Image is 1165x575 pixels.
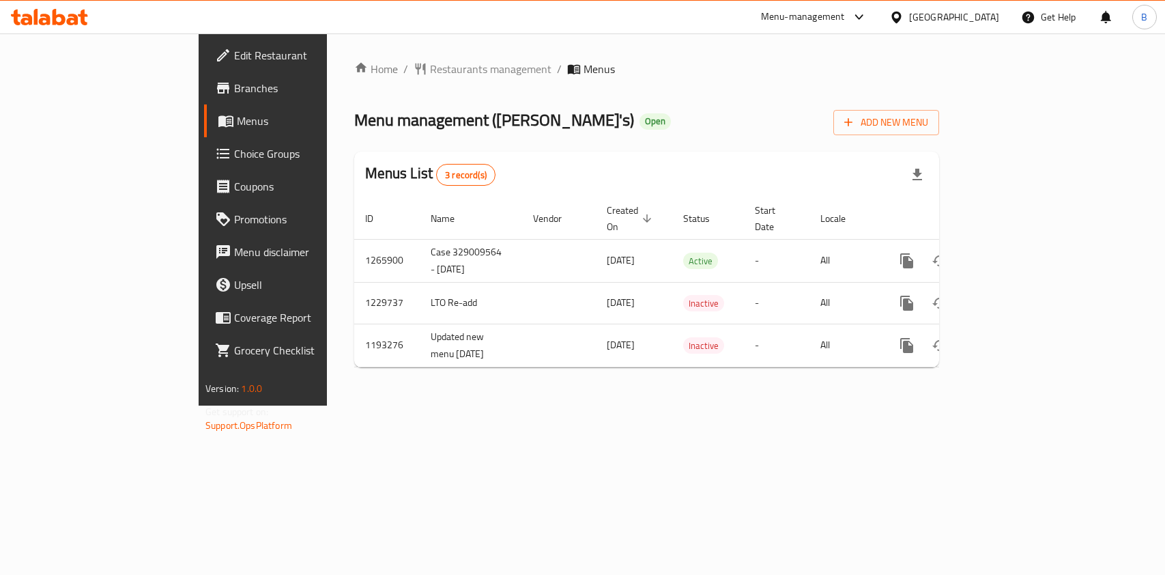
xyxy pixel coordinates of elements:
div: Inactive [683,337,724,354]
a: Promotions [204,203,393,236]
span: Coverage Report [234,309,382,326]
span: Created On [607,202,656,235]
span: Upsell [234,277,382,293]
span: B [1141,10,1147,25]
a: Menus [204,104,393,137]
span: Active [683,253,718,269]
a: Upsell [204,268,393,301]
a: Choice Groups [204,137,393,170]
button: Change Status [923,329,956,362]
div: [GEOGRAPHIC_DATA] [909,10,999,25]
button: Add New Menu [833,110,939,135]
a: Support.OpsPlatform [205,417,292,434]
span: [DATE] [607,251,635,269]
td: All [809,282,880,324]
a: Coverage Report [204,301,393,334]
li: / [403,61,408,77]
span: Promotions [234,211,382,227]
div: Menu-management [761,9,845,25]
li: / [557,61,562,77]
a: Coupons [204,170,393,203]
a: Restaurants management [414,61,551,77]
span: Branches [234,80,382,96]
a: Menu disclaimer [204,236,393,268]
td: - [744,282,809,324]
span: Menu disclaimer [234,244,382,260]
span: [DATE] [607,336,635,354]
span: 3 record(s) [437,169,495,182]
span: Add New Menu [844,114,928,131]
nav: breadcrumb [354,61,939,77]
span: Version: [205,380,239,397]
span: Coupons [234,178,382,195]
a: Branches [204,72,393,104]
span: Open [639,115,671,127]
span: Get support on: [205,403,268,421]
td: All [809,324,880,367]
span: Inactive [683,296,724,311]
span: Edit Restaurant [234,47,382,64]
span: 1.0.0 [241,380,262,397]
h2: Menus List [365,163,495,186]
button: more [891,287,923,320]
div: Export file [901,158,934,191]
span: Menus [584,61,615,77]
a: Edit Restaurant [204,39,393,72]
td: LTO Re-add [420,282,522,324]
th: Actions [880,198,1033,240]
button: Change Status [923,244,956,277]
span: Menus [237,113,382,129]
table: enhanced table [354,198,1033,367]
td: - [744,239,809,282]
span: Restaurants management [430,61,551,77]
button: more [891,244,923,277]
span: [DATE] [607,294,635,311]
td: Updated new menu [DATE] [420,324,522,367]
span: Locale [820,210,863,227]
span: ID [365,210,391,227]
span: Vendor [533,210,579,227]
span: Name [431,210,472,227]
span: Choice Groups [234,145,382,162]
button: Change Status [923,287,956,320]
span: Inactive [683,338,724,354]
span: Grocery Checklist [234,342,382,359]
span: Status [683,210,728,227]
span: Menu management ( [PERSON_NAME]'s ) [354,104,634,135]
div: Total records count [436,164,495,186]
div: Open [639,113,671,130]
td: - [744,324,809,367]
td: Case 329009564 - [DATE] [420,239,522,282]
div: Inactive [683,295,724,311]
span: Start Date [755,202,793,235]
td: All [809,239,880,282]
button: more [891,329,923,362]
a: Grocery Checklist [204,334,393,367]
